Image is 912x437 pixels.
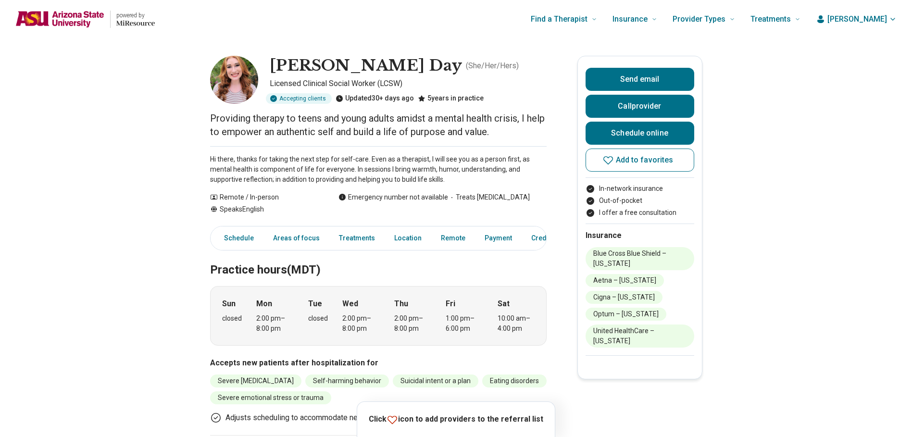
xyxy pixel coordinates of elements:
strong: Sat [498,298,510,310]
img: Rebekah Day, Licensed Clinical Social Worker (LCSW) [210,56,258,104]
button: [PERSON_NAME] [816,13,897,25]
li: Cigna – [US_STATE] [586,291,662,304]
div: closed [222,313,242,324]
li: United HealthCare – [US_STATE] [586,325,694,348]
li: Eating disorders [482,375,547,387]
div: 1:00 pm – 6:00 pm [446,313,483,334]
div: Emergency number not available [338,192,448,202]
li: Aetna – [US_STATE] [586,274,664,287]
button: Send email [586,68,694,91]
span: Find a Therapist [531,12,587,26]
strong: Tue [308,298,322,310]
a: Schedule online [586,122,694,145]
strong: Thu [394,298,408,310]
span: [PERSON_NAME] [827,13,887,25]
ul: Payment options [586,184,694,218]
a: Payment [479,228,518,248]
div: Remote / In-person [210,192,319,202]
h1: [PERSON_NAME] Day [270,56,462,76]
a: Location [388,228,427,248]
li: Out-of-pocket [586,196,694,206]
strong: Mon [256,298,272,310]
a: Treatments [333,228,381,248]
a: Remote [435,228,471,248]
h3: Accepts new patients after hospitalization for [210,357,547,369]
button: Add to favorites [586,149,694,172]
div: When does the program meet? [210,286,547,346]
strong: Fri [446,298,455,310]
li: In-network insurance [586,184,694,194]
p: ( She/Her/Hers ) [466,60,519,72]
p: Adjusts scheduling to accommodate new clients after their hospitalization. [225,412,475,424]
span: Treats [MEDICAL_DATA] [448,192,530,202]
div: 5 years in practice [418,93,484,104]
p: Licensed Clinical Social Worker (LCSW) [270,78,547,89]
p: Hi there, thanks for taking the next step for self-care. Even as a therapist, I will see you as a... [210,154,547,185]
li: Self-harming behavior [305,375,389,387]
li: I offer a free consultation [586,208,694,218]
h2: Practice hours (MDT) [210,239,547,278]
div: 2:00 pm – 8:00 pm [256,313,293,334]
a: Home page [15,4,155,35]
li: Severe [MEDICAL_DATA] [210,375,301,387]
span: Insurance [612,12,648,26]
a: Credentials [525,228,574,248]
span: Treatments [750,12,791,26]
li: Suicidal intent or a plan [393,375,478,387]
p: Click icon to add providers to the referral list [369,413,543,425]
span: Add to favorites [616,156,674,164]
button: Callprovider [586,95,694,118]
div: Accepting clients [266,93,332,104]
li: Severe emotional stress or trauma [210,391,331,404]
span: Provider Types [673,12,725,26]
div: 10:00 am – 4:00 pm [498,313,535,334]
div: Speaks English [210,204,319,214]
a: Areas of focus [267,228,325,248]
div: closed [308,313,328,324]
li: Optum – [US_STATE] [586,308,666,321]
div: Updated 30+ days ago [336,93,414,104]
li: Blue Cross Blue Shield – [US_STATE] [586,247,694,270]
strong: Wed [342,298,358,310]
strong: Sun [222,298,236,310]
h2: Insurance [586,230,694,241]
div: 2:00 pm – 8:00 pm [394,313,431,334]
div: 2:00 pm – 8:00 pm [342,313,379,334]
a: Schedule [212,228,260,248]
p: Providing therapy to teens and young adults amidst a mental health crisis, I help to empower an a... [210,112,547,138]
p: powered by [116,12,155,19]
